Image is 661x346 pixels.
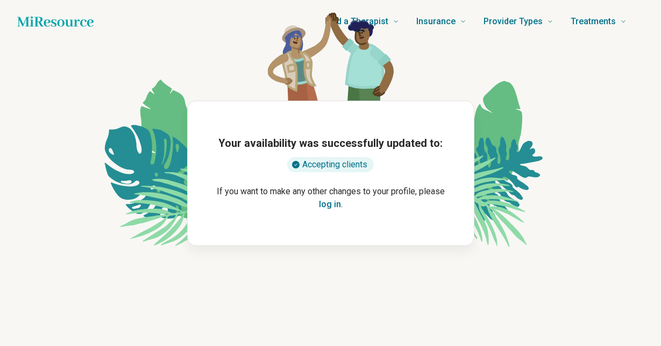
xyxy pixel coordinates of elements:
div: Accepting clients [287,157,374,172]
span: Provider Types [484,14,543,29]
h1: Your availability was successfully updated to: [218,136,443,151]
p: If you want to make any other changes to your profile, please . [205,185,457,211]
span: Insurance [416,14,456,29]
button: log in [319,198,341,211]
span: Treatments [571,14,616,29]
a: Home page [17,11,94,32]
